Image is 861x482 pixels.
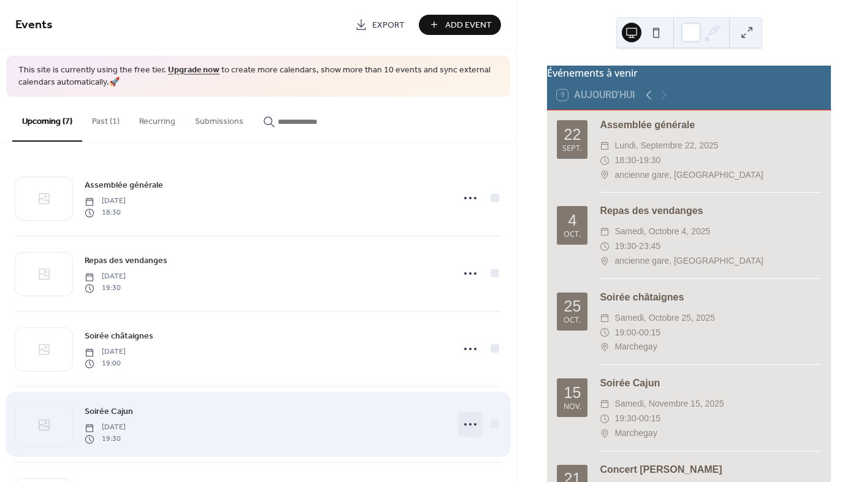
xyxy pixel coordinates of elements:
span: Marchegay [614,426,657,441]
span: Assemblée générale [85,180,163,193]
button: Recurring [129,97,185,140]
button: Add Event [419,15,501,35]
div: 4 [568,213,576,228]
span: 23:45 [639,239,660,254]
a: Upgrade now [168,63,220,79]
span: lundi, septembre 22, 2025 [614,139,718,153]
span: 19:30 [639,153,660,168]
span: ancienne gare, [GEOGRAPHIC_DATA] [614,168,763,183]
span: 19:00 [85,358,126,369]
div: oct. [564,231,581,239]
span: samedi, octobre 25, 2025 [614,311,714,326]
span: Marchegay [614,340,657,354]
div: Concert [PERSON_NAME] [600,462,821,477]
span: 19:00 [614,326,636,340]
div: ​ [600,411,610,426]
span: 18:30 [85,207,126,218]
span: - [636,411,639,426]
div: ​ [600,326,610,340]
span: 00:15 [639,411,660,426]
div: Soirée Cajun [600,376,821,391]
span: 19:30 [614,411,636,426]
div: ​ [600,139,610,153]
span: ancienne gare, [GEOGRAPHIC_DATA] [614,254,763,269]
span: Events [15,13,53,37]
div: sept. [562,145,582,153]
span: - [636,326,639,340]
span: 19:30 [85,283,126,294]
a: Assemblée générale [85,178,163,193]
a: Export [346,15,414,35]
div: ​ [600,254,610,269]
div: ​ [600,426,610,441]
div: ​ [600,239,610,254]
span: Soirée Cajun [85,406,133,419]
span: - [636,153,639,168]
div: ​ [600,340,610,354]
span: [DATE] [85,196,126,207]
span: This site is currently using the free tier. to create more calendars, show more than 10 events an... [18,65,498,89]
span: 19:30 [614,239,636,254]
span: 18:30 [614,153,636,168]
span: Repas des vendanges [85,255,167,268]
div: 25 [564,299,581,314]
span: 19:30 [85,434,126,445]
div: nov. [564,403,581,411]
div: 15 [564,385,581,400]
span: Add Event [445,19,492,32]
div: ​ [600,397,610,411]
span: - [636,239,639,254]
span: samedi, octobre 4, 2025 [614,224,710,239]
button: Past (1) [82,97,129,140]
div: ​ [600,224,610,239]
span: 00:15 [639,326,660,340]
div: Soirée châtaignes [600,290,821,305]
span: [DATE] [85,347,126,358]
a: Soirée châtaignes [85,329,153,343]
span: [DATE] [85,272,126,283]
span: [DATE] [85,423,126,434]
button: Upcoming (7) [12,97,82,142]
div: ​ [600,311,610,326]
div: Événements à venir [547,66,831,80]
div: Repas des vendanges [600,204,821,218]
div: ​ [600,153,610,168]
span: Soirée châtaignes [85,331,153,343]
div: Assemblée générale [600,118,821,132]
span: samedi, novembre 15, 2025 [614,397,724,411]
div: ​ [600,168,610,183]
span: Export [372,19,405,32]
a: Soirée Cajun [85,405,133,419]
div: oct. [564,316,581,324]
button: Submissions [185,97,253,140]
div: 22 [564,127,581,142]
a: Repas des vendanges [85,254,167,268]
